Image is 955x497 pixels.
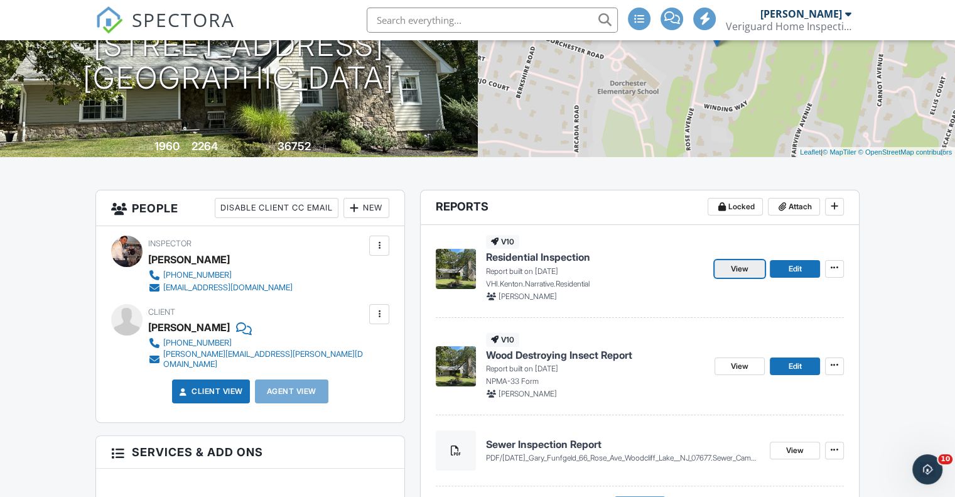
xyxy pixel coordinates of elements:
a: [PERSON_NAME][EMAIL_ADDRESS][PERSON_NAME][DOMAIN_NAME] [148,349,366,369]
div: [PERSON_NAME][EMAIL_ADDRESS][PERSON_NAME][DOMAIN_NAME] [163,349,366,369]
div: [PERSON_NAME] [148,318,230,337]
img: The Best Home Inspection Software - Spectora [95,6,123,34]
span: Built [139,143,153,152]
div: [PERSON_NAME] [760,8,842,20]
span: Lot Size [249,143,276,152]
a: [PHONE_NUMBER] [148,337,366,349]
div: [EMAIL_ADDRESS][DOMAIN_NAME] [163,283,293,293]
h1: [STREET_ADDRESS] [GEOGRAPHIC_DATA] [83,29,394,96]
a: © MapTiler [823,148,856,156]
input: Search everything... [367,8,618,33]
h3: People [96,190,404,226]
span: sq. ft. [220,143,237,152]
span: SPECTORA [132,6,235,33]
div: [PHONE_NUMBER] [163,270,232,280]
span: sq.ft. [313,143,328,152]
div: 2264 [192,139,218,153]
a: [EMAIL_ADDRESS][DOMAIN_NAME] [148,281,293,294]
span: Client [148,307,175,317]
div: Veriguard Home Inspections, LLC. [726,20,851,33]
div: | [797,147,955,158]
span: 10 [938,454,952,464]
div: Disable Client CC Email [215,198,338,218]
a: [PHONE_NUMBER] [148,269,293,281]
a: Leaflet [800,148,821,156]
a: Client View [176,385,243,398]
div: 1960 [154,139,180,153]
a: SPECTORA [95,17,235,43]
h3: Services & Add ons [96,436,404,469]
div: New [343,198,389,218]
a: © OpenStreetMap contributors [858,148,952,156]
span: Inspector [148,239,192,248]
div: [PHONE_NUMBER] [163,338,232,348]
div: 36752 [278,139,311,153]
div: [PERSON_NAME] [148,250,230,269]
iframe: Intercom live chat [912,454,942,484]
